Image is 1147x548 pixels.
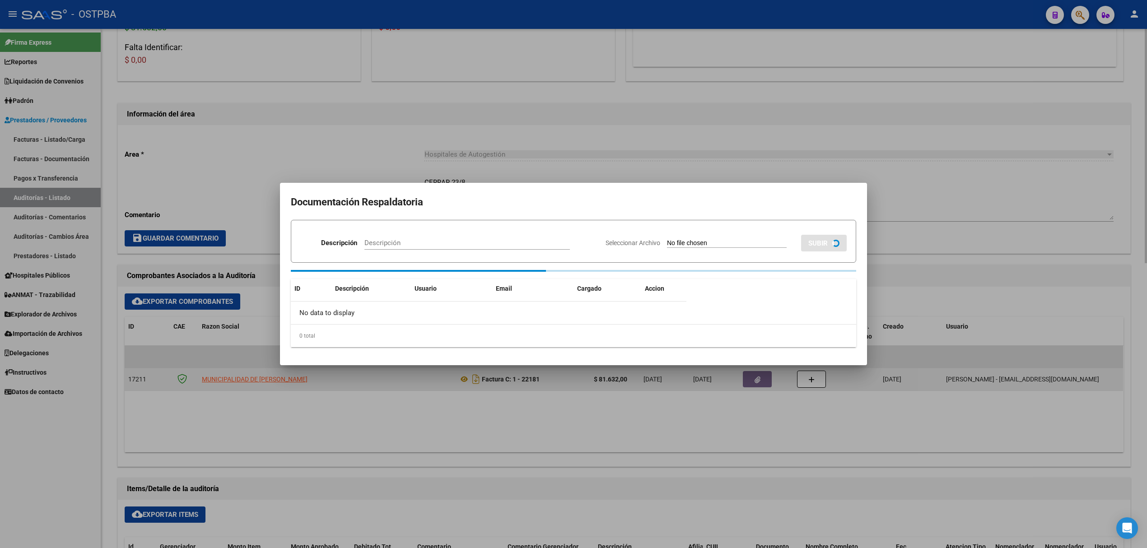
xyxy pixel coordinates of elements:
[291,194,856,211] h2: Documentación Respaldatoria
[411,279,492,298] datatable-header-cell: Usuario
[573,279,641,298] datatable-header-cell: Cargado
[645,285,664,292] span: Accion
[496,285,512,292] span: Email
[294,285,300,292] span: ID
[321,238,357,248] p: Descripción
[577,285,601,292] span: Cargado
[331,279,411,298] datatable-header-cell: Descripción
[492,279,573,298] datatable-header-cell: Email
[641,279,686,298] datatable-header-cell: Accion
[291,279,331,298] datatable-header-cell: ID
[291,325,856,347] div: 0 total
[291,302,686,324] div: No data to display
[415,285,437,292] span: Usuario
[801,235,847,251] button: SUBIR
[606,239,660,246] span: Seleccionar Archivo
[808,239,828,247] span: SUBIR
[1116,517,1138,539] div: Open Intercom Messenger
[335,285,369,292] span: Descripción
